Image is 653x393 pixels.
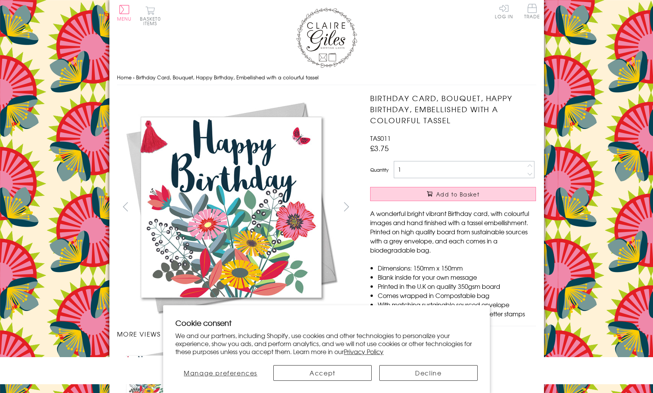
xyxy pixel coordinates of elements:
a: Home [117,74,132,81]
span: Manage preferences [184,368,257,377]
button: Accept [273,365,372,381]
button: prev [117,198,134,215]
span: › [133,74,135,81]
p: A wonderful bright vibrant Birthday card, with colourful images and hand finished with a tassel e... [370,209,536,254]
span: Add to Basket [436,190,480,198]
button: Manage preferences [175,365,266,381]
p: We and our partners, including Shopify, use cookies and other technologies to personalize your ex... [175,332,478,355]
nav: breadcrumbs [117,70,536,85]
li: Printed in the U.K on quality 350gsm board [378,282,536,291]
button: Basket0 items [140,6,161,26]
li: With matching sustainable sourced envelope [378,300,536,309]
button: next [338,198,355,215]
button: Add to Basket [370,187,536,201]
img: Birthday Card, Bouquet, Happy Birthday, Embellished with a colourful tassel [117,93,345,322]
span: Birthday Card, Bouquet, Happy Birthday, Embellished with a colourful tassel [136,74,319,81]
span: 0 items [143,15,161,27]
button: Menu [117,5,132,21]
span: £3.75 [370,143,389,153]
a: Trade [524,4,540,20]
span: Menu [117,15,132,22]
h2: Cookie consent [175,317,478,328]
button: Decline [379,365,478,381]
span: Trade [524,4,540,19]
img: Birthday Card, Bouquet, Happy Birthday, Embellished with a colourful tassel [355,93,584,322]
img: Claire Giles Greetings Cards [296,8,357,68]
span: TAS011 [370,134,391,143]
li: Comes wrapped in Compostable bag [378,291,536,300]
a: Privacy Policy [344,347,383,356]
a: Log In [495,4,513,19]
h3: More views [117,329,355,338]
h1: Birthday Card, Bouquet, Happy Birthday, Embellished with a colourful tassel [370,93,536,126]
li: Blank inside for your own message [378,272,536,282]
label: Quantity [370,166,388,173]
li: Dimensions: 150mm x 150mm [378,263,536,272]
